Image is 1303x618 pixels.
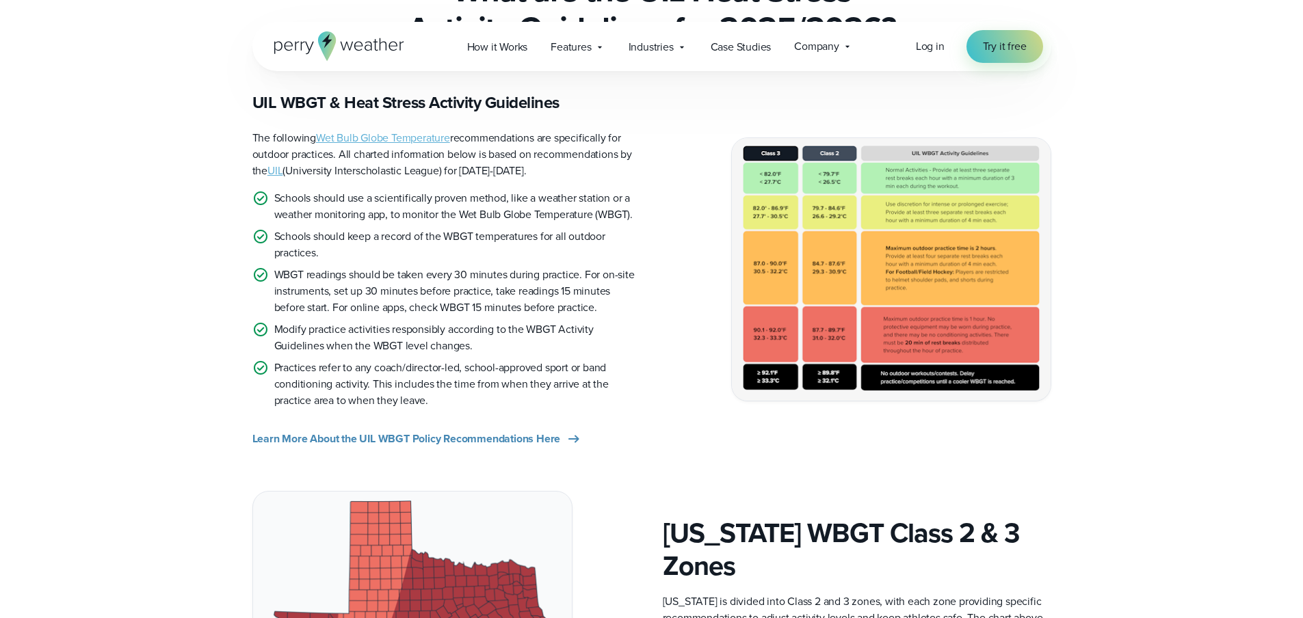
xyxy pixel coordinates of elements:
span: Company [794,38,839,55]
img: UIL WBGT Guidelines texas state weather policies [732,138,1051,400]
a: Case Studies [699,33,783,61]
span: Case Studies [711,39,772,55]
span: Learn More About the UIL WBGT Policy Recommendations Here [252,431,561,447]
span: How it Works [467,39,528,55]
a: How it Works [456,33,540,61]
a: Wet Bulb Globe Temperature [316,130,450,146]
h3: [US_STATE] WBGT Class 2 & 3 Zones [663,517,1051,582]
p: The following recommendations are specifically for outdoor practices. All charted information bel... [252,130,641,179]
p: WBGT readings should be taken every 30 minutes during practice. For on-site instruments, set up 3... [274,267,641,316]
p: Schools should use a scientifically proven method, like a weather station or a weather monitoring... [274,190,641,223]
p: Practices refer to any coach/director-led, school-approved sport or band conditioning activity. T... [274,360,641,409]
a: UIL [267,163,282,178]
h3: UIL WBGT & Heat Stress Activity Guidelines [252,92,641,113]
a: Try it free [966,30,1043,63]
a: Log in [916,38,945,55]
a: Learn More About the UIL WBGT Policy Recommendations Here [252,431,583,447]
span: Features [551,39,591,55]
p: Schools should keep a record of the WBGT temperatures for all outdoor practices. [274,228,641,261]
span: Log in [916,38,945,54]
span: Industries [629,39,674,55]
span: Try it free [983,38,1027,55]
p: Modify practice activities responsibly according to the WBGT Activity Guidelines when the WBGT le... [274,321,641,354]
